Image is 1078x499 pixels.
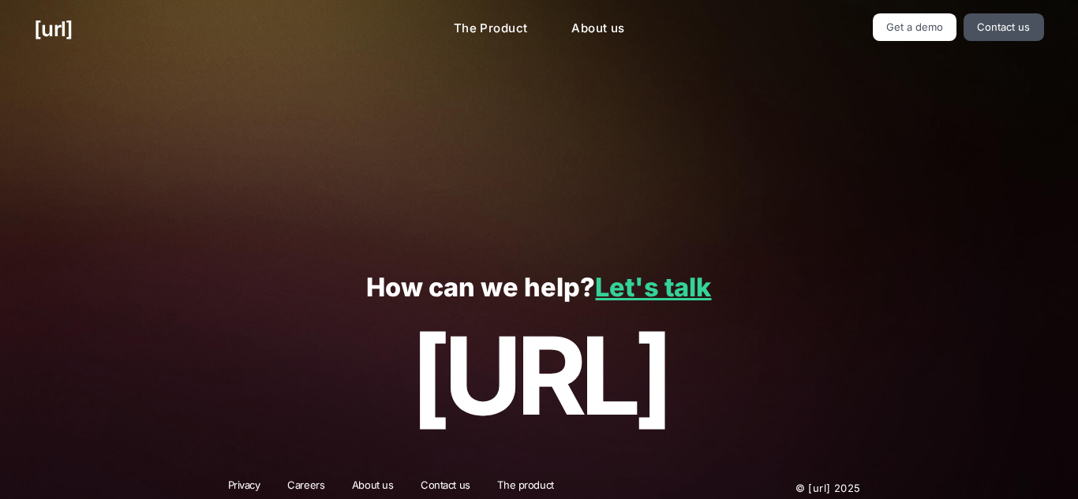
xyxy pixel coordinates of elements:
a: [URL] [34,13,73,44]
a: About us [559,13,637,44]
a: The Product [441,13,541,44]
a: Contact us [964,13,1044,41]
a: About us [342,478,404,498]
a: The product [487,478,563,498]
p: [URL] [34,315,1043,437]
p: How can we help? [34,274,1043,303]
a: Privacy [218,478,271,498]
a: Get a demo [873,13,957,41]
a: Contact us [410,478,481,498]
a: Let's talk [595,272,711,303]
a: Careers [277,478,335,498]
p: © [URL] 2025 [700,478,861,498]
